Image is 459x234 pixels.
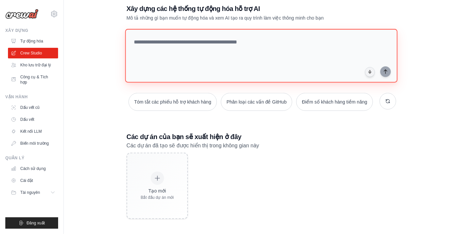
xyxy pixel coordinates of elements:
font: Tài nguyên [20,190,40,195]
font: Quản lý [5,156,25,160]
a: Biến môi trường [8,138,58,149]
font: Kho lưu trữ đại lý [20,63,51,67]
button: Tóm tắt các phiếu hỗ trợ khách hàng [129,93,217,111]
font: Crew Studio [20,51,42,55]
a: Cách sử dụng [8,163,58,174]
font: Mô tả những gì bạn muốn tự động hóa và xem AI tạo ra quy trình làm việc thông minh cho bạn [127,15,324,21]
font: Biến môi trường [20,141,49,146]
button: Nhận đề xuất mới [380,93,396,110]
font: Dấu vết cũ [20,105,40,110]
font: Cách sử dụng [20,166,46,171]
a: Crew Studio [8,48,58,58]
font: Điểm số khách hàng tiềm năng [302,99,367,105]
font: Công cụ & Tích hợp [20,75,48,85]
a: Tự động hóa [8,36,58,46]
button: Tài nguyên [8,187,58,198]
img: Biểu trưng [5,9,39,19]
a: Cài đặt [8,175,58,186]
font: Các dự án của bạn sẽ xuất hiện ở đây [127,133,241,140]
font: Cài đặt [20,178,33,183]
font: Tự động hóa [20,39,43,43]
a: Công cụ & Tích hợp [8,72,58,88]
font: Tạo mới [148,188,166,194]
a: Kết nối LLM [8,126,58,137]
font: Đăng xuất [27,221,45,225]
font: Các dự án đã tạo sẽ được hiển thị trong không gian này [127,143,259,148]
a: Dấu vết cũ [8,102,58,113]
a: Dấu vết [8,114,58,125]
font: Dấu vết [20,117,34,122]
font: Phân loại các vấn đề GitHub [227,99,287,105]
font: Xây dựng các hệ thống tự động hóa hỗ trợ AI [127,5,260,12]
button: Nhấp để nói ý tưởng tự động hóa của bạn [365,67,375,77]
button: Đăng xuất [5,217,58,229]
font: Bắt đầu dự án mới [141,195,174,200]
font: Vận hành [5,95,28,99]
font: Xây dựng [5,28,28,33]
a: Kho lưu trữ đại lý [8,60,58,70]
font: Kết nối LLM [20,129,42,134]
button: Điểm số khách hàng tiềm năng [296,93,373,111]
font: Tóm tắt các phiếu hỗ trợ khách hàng [134,99,211,105]
button: Phân loại các vấn đề GitHub [221,93,292,111]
